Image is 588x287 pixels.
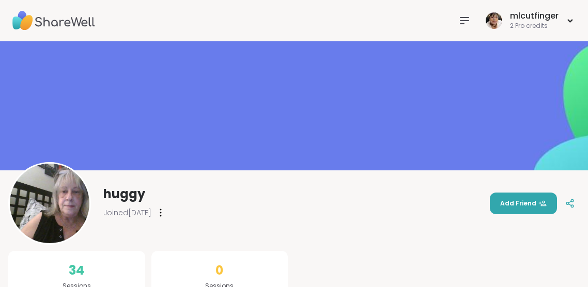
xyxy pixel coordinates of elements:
[12,3,95,39] img: ShareWell Nav Logo
[510,22,559,30] div: 2 Pro credits
[103,186,145,202] span: huggy
[69,261,84,280] span: 34
[103,208,151,218] span: Joined [DATE]
[10,164,89,243] img: huggy
[510,10,559,22] div: mlcutfinger
[500,199,547,208] span: Add Friend
[215,261,223,280] span: 0
[486,12,502,29] img: mlcutfinger
[490,193,557,214] button: Add Friend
